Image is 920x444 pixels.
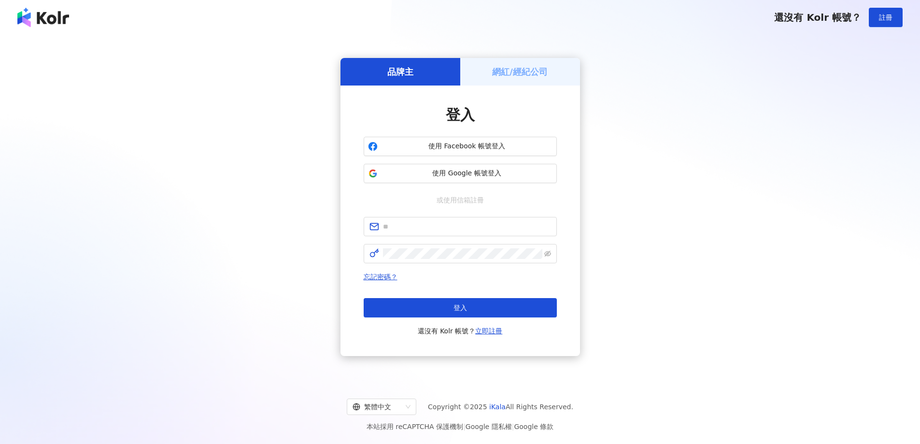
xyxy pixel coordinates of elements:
[382,169,552,178] span: 使用 Google 帳號登入
[466,423,512,430] a: Google 隱私權
[463,423,466,430] span: |
[489,403,506,411] a: iKala
[353,399,402,415] div: 繁體中文
[512,423,514,430] span: |
[364,273,397,281] a: 忘記密碼？
[446,106,475,123] span: 登入
[869,8,903,27] button: 註冊
[774,12,861,23] span: 還沒有 Kolr 帳號？
[418,325,503,337] span: 還沒有 Kolr 帳號？
[364,137,557,156] button: 使用 Facebook 帳號登入
[514,423,553,430] a: Google 條款
[475,327,502,335] a: 立即註冊
[492,66,548,78] h5: 網紅/經紀公司
[364,298,557,317] button: 登入
[382,142,552,151] span: 使用 Facebook 帳號登入
[544,250,551,257] span: eye-invisible
[364,164,557,183] button: 使用 Google 帳號登入
[367,421,553,432] span: 本站採用 reCAPTCHA 保護機制
[879,14,892,21] span: 註冊
[428,401,573,413] span: Copyright © 2025 All Rights Reserved.
[453,304,467,312] span: 登入
[17,8,69,27] img: logo
[387,66,413,78] h5: 品牌主
[430,195,491,205] span: 或使用信箱註冊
